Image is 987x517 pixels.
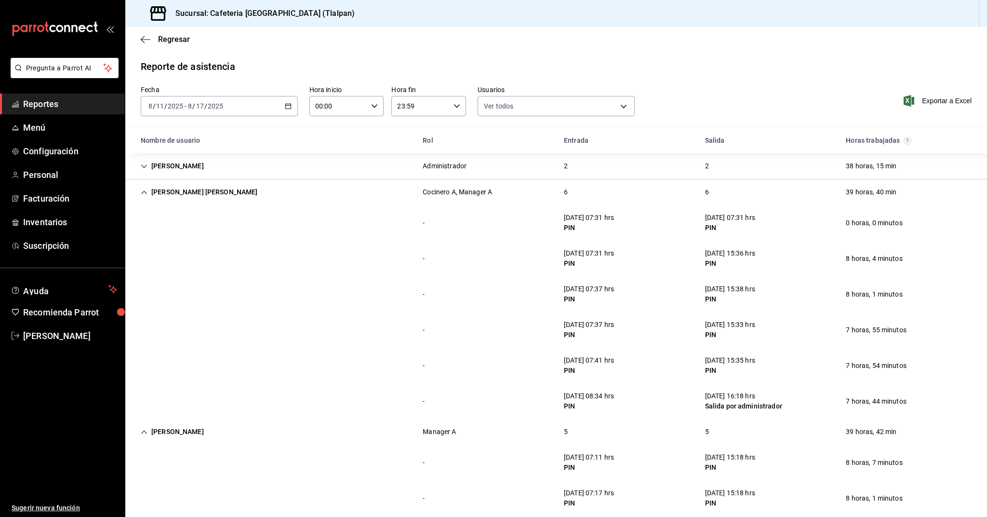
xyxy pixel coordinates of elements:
div: Cell [556,484,622,512]
label: Usuarios [478,86,635,93]
div: Row [125,153,987,179]
div: Cell [415,423,464,441]
div: Cell [556,245,622,272]
span: / [204,102,207,110]
input: ---- [167,102,184,110]
div: PIN [705,366,755,376]
div: PIN [705,258,755,269]
div: PIN [564,463,614,473]
div: PIN [705,294,755,304]
span: Configuración [23,145,117,158]
span: Reportes [23,97,117,110]
div: [DATE] 15:18 hrs [705,452,755,463]
a: Pregunta a Parrot AI [7,70,119,80]
div: Cell [838,393,914,410]
div: PIN [705,330,755,340]
div: [DATE] 07:37 hrs [564,284,614,294]
div: Cell [556,423,575,441]
span: Exportar a Excel [906,95,972,107]
div: Cell [697,352,763,380]
div: Cell [838,321,914,339]
div: HeadCell [838,132,979,150]
div: Cell [697,387,790,415]
span: Personal [23,168,117,181]
span: Suscripción [23,239,117,252]
div: PIN [564,223,614,233]
span: Sugerir nueva función [12,503,117,513]
input: -- [156,102,164,110]
div: PIN [705,498,755,508]
span: / [153,102,156,110]
div: Row [125,205,987,241]
span: Ver todos [484,101,513,111]
div: Cell [415,214,432,232]
span: Regresar [158,35,190,44]
div: Cell [133,219,148,227]
div: [DATE] 15:35 hrs [705,355,755,366]
div: Cell [415,321,432,339]
div: [DATE] 07:41 hrs [564,355,614,366]
div: Cell [133,494,148,502]
label: Hora fin [391,86,466,93]
div: HeadCell [556,132,697,150]
div: Cell [838,454,910,472]
div: PIN [564,498,614,508]
div: Cell [838,423,904,441]
div: Administrador [423,161,467,171]
div: Cell [556,157,575,175]
span: Inventarios [23,216,117,229]
div: [DATE] 16:18 hrs [705,391,782,401]
div: [DATE] 15:33 hrs [705,320,755,330]
div: [DATE] 07:37 hrs [564,320,614,330]
div: Row [125,241,987,276]
div: Cell [556,280,622,308]
div: [DATE] 15:18 hrs [705,488,755,498]
div: Cell [556,387,622,415]
span: Pregunta a Parrot AI [26,63,104,73]
button: Regresar [141,35,190,44]
div: Cell [697,449,763,476]
div: Cell [133,397,148,405]
div: PIN [705,463,755,473]
span: Facturación [23,192,117,205]
div: Salida por administrador [705,401,782,411]
div: Cell [697,316,763,344]
div: Cell [133,423,212,441]
div: Cell [133,157,212,175]
div: - [423,361,425,371]
div: - [423,458,425,468]
div: Cell [838,490,910,507]
div: Cell [838,183,904,201]
label: Fecha [141,86,298,93]
div: - [423,325,425,335]
div: [DATE] 07:31 hrs [705,213,755,223]
div: Cell [838,214,910,232]
div: HeadCell [415,132,556,150]
div: Row [125,445,987,480]
label: Hora inicio [309,86,384,93]
div: Cell [697,245,763,272]
div: Row [125,419,987,445]
div: Cell [133,290,148,298]
div: PIN [564,294,614,304]
div: Cell [415,183,500,201]
button: open_drawer_menu [106,25,114,33]
div: Cell [133,326,148,334]
div: - [423,254,425,264]
div: [DATE] 07:11 hrs [564,452,614,463]
div: Cell [556,183,575,201]
div: PIN [705,223,755,233]
h3: Sucursal: Cafeteria [GEOGRAPHIC_DATA] (Tlalpan) [168,8,355,19]
div: - [423,218,425,228]
div: HeadCell [697,132,839,150]
div: Cell [133,459,148,466]
div: Cell [133,255,148,262]
div: Cell [415,454,432,472]
div: Cell [415,490,432,507]
div: Cocinero A, Manager A [423,187,492,197]
div: - [423,289,425,299]
button: Pregunta a Parrot AI [11,58,119,78]
div: - [423,493,425,503]
input: -- [187,102,192,110]
span: Menú [23,121,117,134]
